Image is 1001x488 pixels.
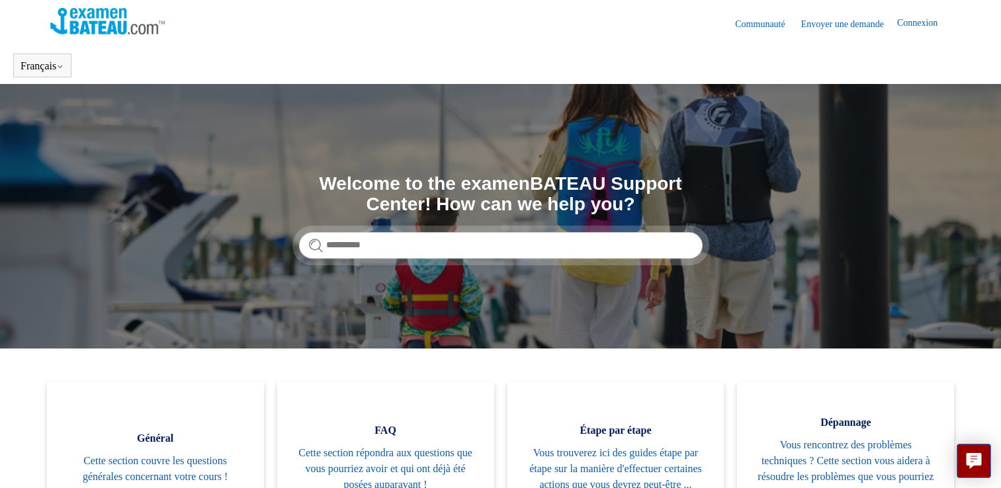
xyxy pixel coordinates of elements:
[50,8,165,34] img: Page d’accueil du Centre d’aide Examen Bateau
[757,415,934,430] span: Dépannage
[801,17,897,31] a: Envoyer une demande
[299,174,703,215] h1: Welcome to the examenBATEAU Support Center! How can we help you?
[21,60,64,72] button: Français
[527,423,705,438] span: Étape par étape
[735,17,798,31] a: Communauté
[299,232,703,259] input: Rechercher
[67,430,244,446] span: Général
[297,423,474,438] span: FAQ
[897,16,951,32] a: Connexion
[67,453,244,485] span: Cette section couvre les questions générales concernant votre cours !
[957,444,991,478] button: Live chat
